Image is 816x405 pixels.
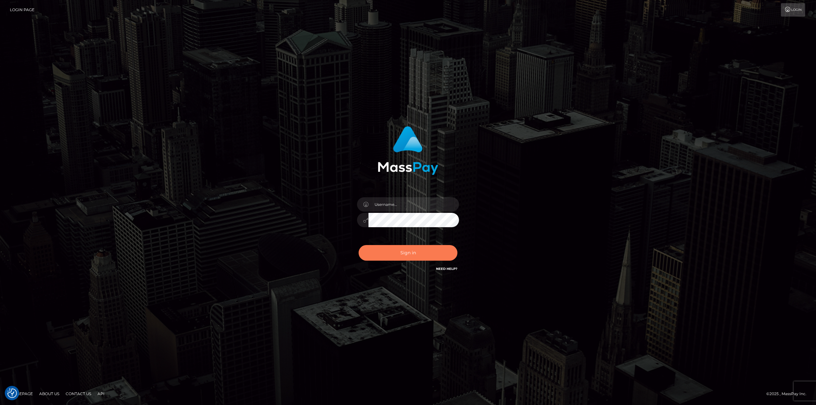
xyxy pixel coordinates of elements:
a: Login [781,3,805,17]
a: Homepage [7,389,35,399]
a: API [95,389,107,399]
img: Revisit consent button [7,388,17,398]
a: About Us [37,389,62,399]
button: Consent Preferences [7,388,17,398]
a: Need Help? [436,267,457,271]
button: Sign in [359,245,457,261]
div: © 2025 , MassPay Inc. [766,390,811,397]
a: Contact Us [63,389,94,399]
input: Username... [368,197,459,212]
img: MassPay Login [378,126,438,175]
a: Login Page [10,3,34,17]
